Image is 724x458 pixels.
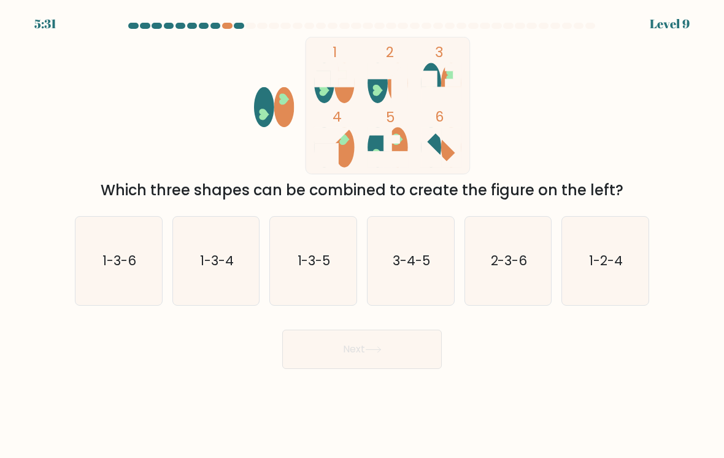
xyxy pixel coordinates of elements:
tspan: 5 [386,107,395,127]
text: 3-4-5 [393,252,430,270]
tspan: 3 [435,42,444,62]
text: 1-2-4 [590,252,623,270]
div: 5:31 [34,15,56,33]
button: Next [282,330,442,369]
tspan: 4 [333,107,342,126]
tspan: 2 [386,42,394,62]
tspan: 1 [333,42,337,62]
tspan: 6 [435,107,444,126]
div: Level 9 [650,15,690,33]
text: 1-3-4 [200,252,234,270]
text: 1-3-5 [298,252,331,270]
text: 1-3-6 [102,252,136,270]
div: Which three shapes can be combined to create the figure on the left? [82,179,642,201]
text: 2-3-6 [490,252,527,270]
